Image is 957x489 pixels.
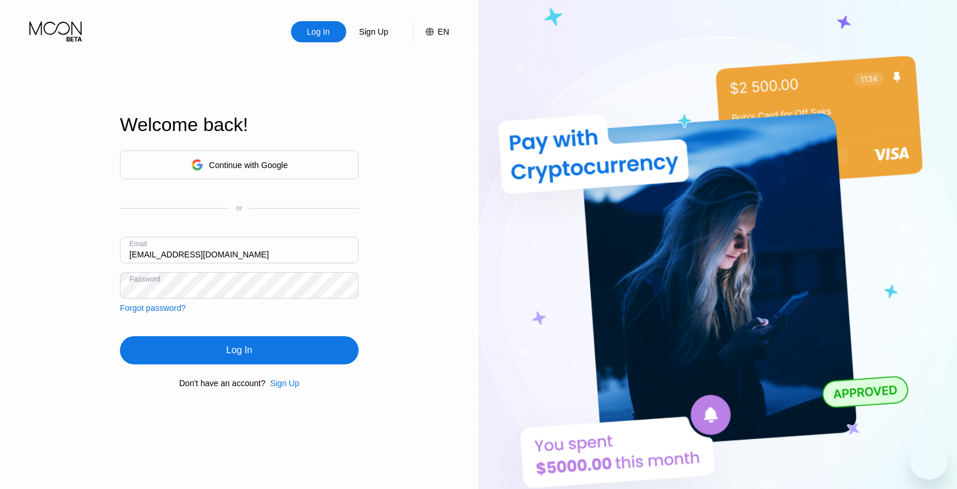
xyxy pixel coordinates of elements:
div: Forgot password? [120,303,186,313]
div: EN [438,27,449,36]
div: Email [129,240,147,248]
div: Password [129,275,160,283]
div: Continue with Google [120,150,359,179]
div: Continue with Google [209,160,288,170]
div: Welcome back! [120,114,359,136]
div: Sign Up [265,379,299,388]
div: Don't have an account? [179,379,266,388]
div: Log In [226,344,252,356]
div: Sign Up [270,379,299,388]
div: EN [413,21,449,42]
div: Log In [291,21,346,42]
iframe: Button to launch messaging window [910,442,948,480]
div: Log In [306,26,331,38]
div: Sign Up [346,21,401,42]
div: or [236,204,243,212]
div: Sign Up [358,26,390,38]
div: Log In [120,336,359,364]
